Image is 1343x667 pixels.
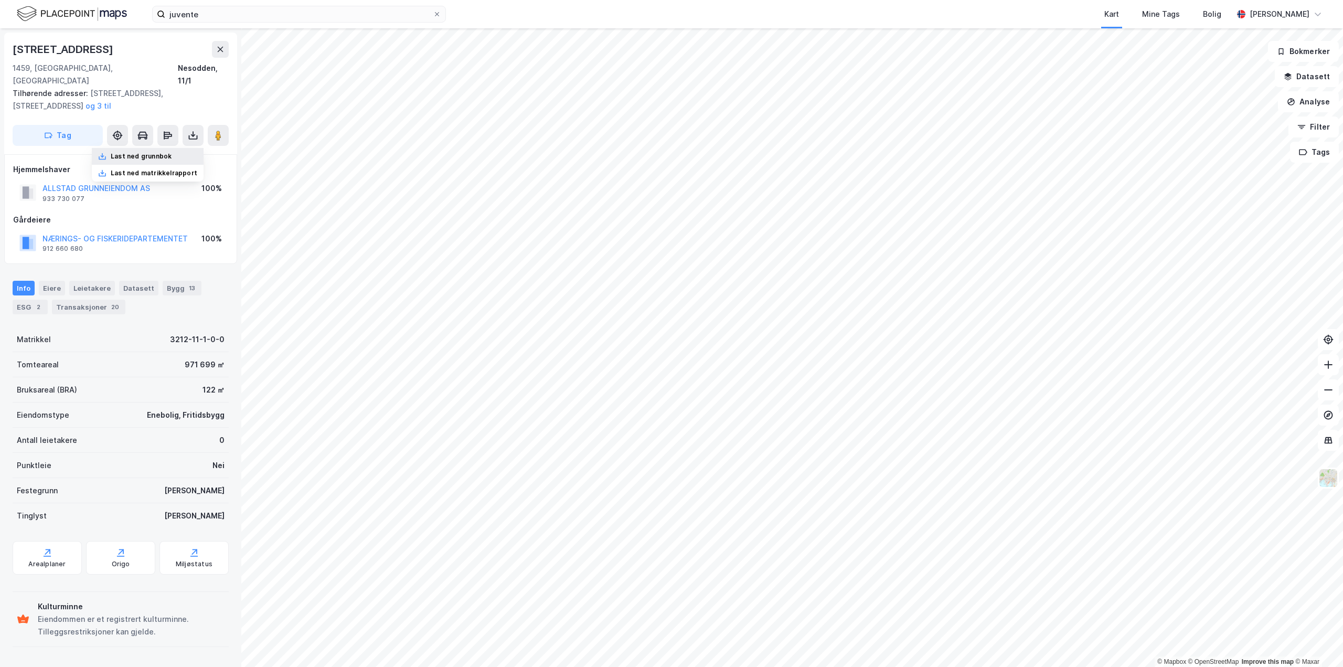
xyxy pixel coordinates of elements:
[1318,468,1338,488] img: Z
[1142,8,1180,20] div: Mine Tags
[212,459,225,472] div: Nei
[111,169,197,177] div: Last ned matrikkelrapport
[1203,8,1221,20] div: Bolig
[13,214,228,226] div: Gårdeiere
[163,281,201,295] div: Bygg
[176,560,212,568] div: Miljøstatus
[202,384,225,396] div: 122 ㎡
[111,152,172,161] div: Last ned grunnbok
[1278,91,1339,112] button: Analyse
[17,384,77,396] div: Bruksareal (BRA)
[17,409,69,421] div: Eiendomstype
[38,613,225,638] div: Eiendommen er et registrert kulturminne. Tilleggsrestriksjoner kan gjelde.
[28,560,66,568] div: Arealplaner
[201,232,222,245] div: 100%
[147,409,225,421] div: Enebolig, Fritidsbygg
[13,125,103,146] button: Tag
[164,484,225,497] div: [PERSON_NAME]
[178,62,229,87] div: Nesodden, 11/1
[1104,8,1119,20] div: Kart
[1157,658,1186,665] a: Mapbox
[1290,142,1339,163] button: Tags
[33,302,44,312] div: 2
[1250,8,1309,20] div: [PERSON_NAME]
[42,245,83,253] div: 912 660 680
[185,358,225,371] div: 971 699 ㎡
[17,434,77,447] div: Antall leietakere
[119,281,158,295] div: Datasett
[1291,617,1343,667] div: Kontrollprogram for chat
[13,163,228,176] div: Hjemmelshaver
[13,89,90,98] span: Tilhørende adresser:
[170,333,225,346] div: 3212-11-1-0-0
[1288,117,1339,137] button: Filter
[112,560,130,568] div: Origo
[17,459,51,472] div: Punktleie
[164,510,225,522] div: [PERSON_NAME]
[1291,617,1343,667] iframe: Chat Widget
[1275,66,1339,87] button: Datasett
[187,283,197,293] div: 13
[201,182,222,195] div: 100%
[13,281,35,295] div: Info
[109,302,121,312] div: 20
[1268,41,1339,62] button: Bokmerker
[39,281,65,295] div: Eiere
[1188,658,1239,665] a: OpenStreetMap
[219,434,225,447] div: 0
[17,5,127,23] img: logo.f888ab2527a4732fd821a326f86c7f29.svg
[13,41,115,58] div: [STREET_ADDRESS]
[42,195,84,203] div: 933 730 077
[13,300,48,314] div: ESG
[17,510,47,522] div: Tinglyst
[69,281,115,295] div: Leietakere
[1242,658,1294,665] a: Improve this map
[38,600,225,613] div: Kulturminne
[17,484,58,497] div: Festegrunn
[17,333,51,346] div: Matrikkel
[17,358,59,371] div: Tomteareal
[13,62,178,87] div: 1459, [GEOGRAPHIC_DATA], [GEOGRAPHIC_DATA]
[165,6,433,22] input: Søk på adresse, matrikkel, gårdeiere, leietakere eller personer
[13,87,220,112] div: [STREET_ADDRESS], [STREET_ADDRESS]
[52,300,125,314] div: Transaksjoner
